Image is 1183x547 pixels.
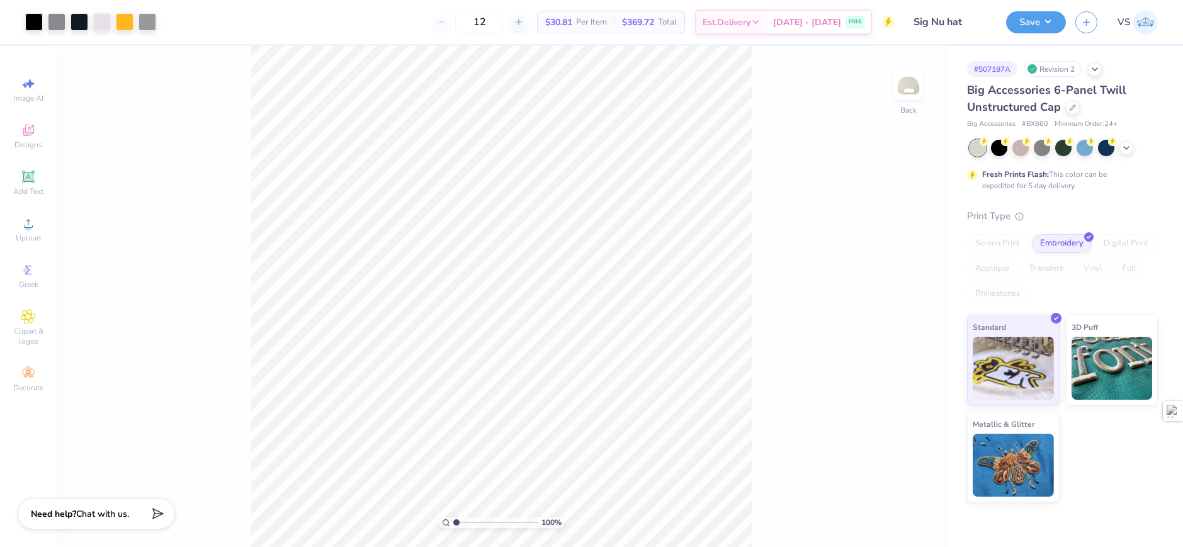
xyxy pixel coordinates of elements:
div: Transfers [1021,259,1072,278]
span: Clipart & logos [6,326,50,346]
input: – – [455,11,504,33]
strong: Fresh Prints Flash: [982,169,1049,179]
div: Screen Print [967,234,1028,253]
span: Greek [19,279,38,290]
span: $30.81 [545,16,572,29]
span: Big Accessories 6-Panel Twill Unstructured Cap [967,82,1126,115]
div: Applique [967,259,1017,278]
span: Est. Delivery [703,16,750,29]
span: VS [1118,15,1130,30]
span: Designs [14,140,42,150]
div: # 507187A [967,61,1017,77]
img: Standard [973,337,1054,400]
input: Untitled Design [904,9,997,35]
div: Embroidery [1032,234,1092,253]
div: Vinyl [1075,259,1111,278]
div: Foil [1114,259,1144,278]
span: Upload [16,233,41,243]
span: Chat with us. [76,508,129,520]
img: 3D Puff [1072,337,1153,400]
span: Add Text [13,186,43,196]
button: Save [1006,11,1066,33]
div: Back [900,104,917,116]
span: $369.72 [622,16,654,29]
img: Metallic & Glitter [973,434,1054,497]
div: Rhinestones [967,285,1028,303]
span: # BX880 [1022,119,1048,130]
img: Volodymyr Sobko [1133,10,1158,35]
span: Standard [973,320,1006,334]
img: Back [896,73,921,98]
span: Per Item [576,16,607,29]
span: Metallic & Glitter [973,417,1035,431]
span: 100 % [541,517,562,528]
span: Big Accessories [967,119,1016,130]
span: FREE [849,18,862,26]
div: Revision 2 [1024,61,1082,77]
div: Digital Print [1095,234,1157,253]
div: This color can be expedited for 5 day delivery. [982,169,1137,191]
span: Decorate [13,383,43,393]
span: Minimum Order: 24 + [1055,119,1118,130]
span: Total [658,16,677,29]
a: VS [1118,10,1158,35]
span: 3D Puff [1072,320,1098,334]
div: Print Type [967,209,1158,223]
span: [DATE] - [DATE] [773,16,841,29]
strong: Need help? [31,508,76,520]
span: Image AI [14,93,43,103]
